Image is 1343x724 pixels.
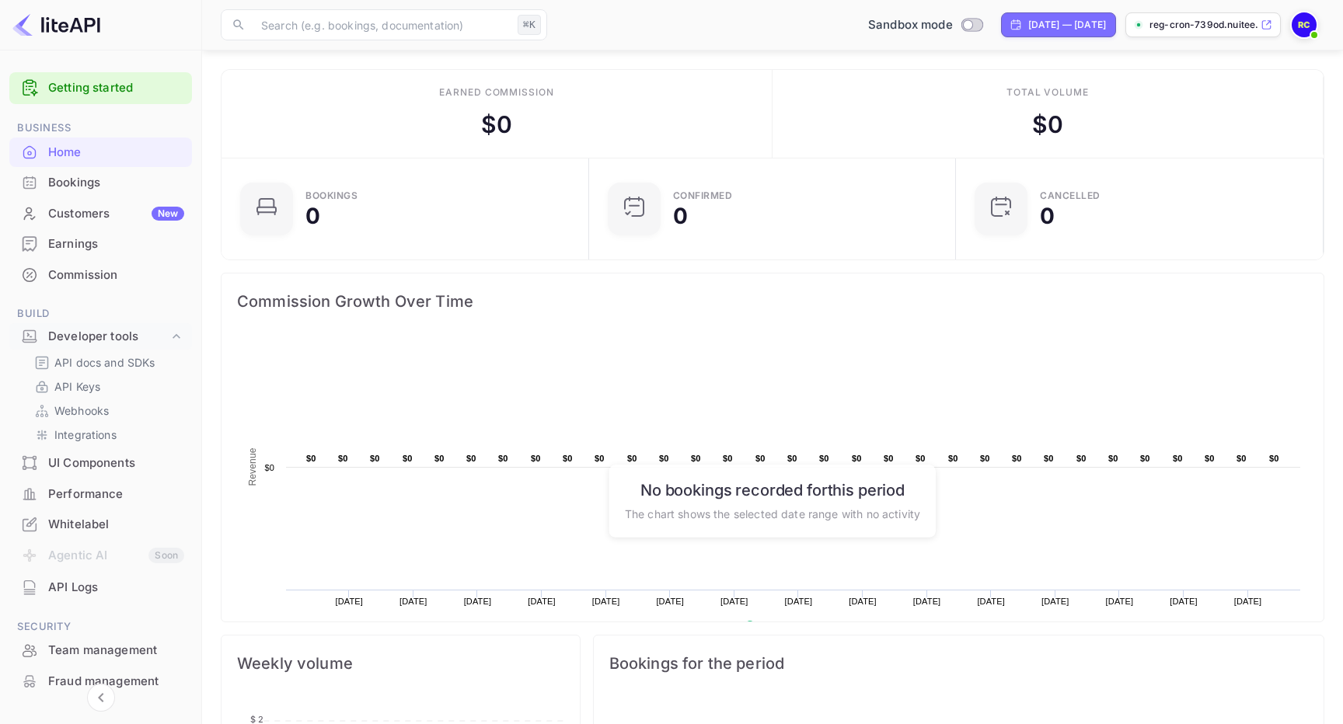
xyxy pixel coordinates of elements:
[1205,454,1215,463] text: $0
[152,207,184,221] div: New
[884,454,894,463] text: $0
[1076,454,1087,463] text: $0
[1237,454,1247,463] text: $0
[9,229,192,258] a: Earnings
[264,463,274,472] text: $0
[305,205,320,227] div: 0
[34,378,180,395] a: API Keys
[1006,85,1090,99] div: Total volume
[9,199,192,229] div: CustomersNew
[252,9,511,40] input: Search (e.g. bookings, documentation)
[12,12,100,37] img: LiteAPI logo
[868,16,953,34] span: Sandbox mode
[755,454,766,463] text: $0
[9,448,192,479] div: UI Components
[9,635,192,664] a: Team management
[563,454,573,463] text: $0
[9,573,192,603] div: API Logs
[785,597,813,606] text: [DATE]
[787,454,797,463] text: $0
[466,454,476,463] text: $0
[852,454,862,463] text: $0
[34,354,180,371] a: API docs and SDKs
[9,667,192,697] div: Fraud management
[1044,454,1054,463] text: $0
[403,454,413,463] text: $0
[9,305,192,322] span: Build
[237,289,1308,314] span: Commission Growth Over Time
[48,454,184,472] div: UI Components
[1040,191,1101,200] div: CANCELLED
[28,399,186,422] div: Webhooks
[464,597,492,606] text: [DATE]
[28,351,186,374] div: API docs and SDKs
[498,454,508,463] text: $0
[54,402,109,419] p: Webhooks
[9,510,192,538] a: Whitelabel
[1234,597,1262,606] text: [DATE]
[399,597,427,606] text: [DATE]
[54,354,155,371] p: API docs and SDKs
[673,191,733,200] div: Confirmed
[977,597,1005,606] text: [DATE]
[627,454,637,463] text: $0
[48,673,184,691] div: Fraud management
[673,205,688,227] div: 0
[1149,18,1258,32] p: reg-cron-739od.nuitee....
[9,667,192,695] a: Fraud management
[48,266,184,284] div: Commission
[659,454,669,463] text: $0
[1269,454,1279,463] text: $0
[48,144,184,162] div: Home
[9,260,192,291] div: Commission
[720,597,748,606] text: [DATE]
[48,642,184,660] div: Team management
[9,479,192,508] a: Performance
[916,454,926,463] text: $0
[9,72,192,104] div: Getting started
[948,454,958,463] text: $0
[625,505,920,521] p: The chart shows the selected date range with no activity
[9,479,192,510] div: Performance
[9,323,192,350] div: Developer tools
[370,454,380,463] text: $0
[1028,18,1106,32] div: [DATE] — [DATE]
[656,597,684,606] text: [DATE]
[691,454,701,463] text: $0
[9,137,192,166] a: Home
[1032,107,1063,142] div: $ 0
[9,260,192,289] a: Commission
[9,448,192,477] a: UI Components
[28,423,186,446] div: Integrations
[913,597,941,606] text: [DATE]
[819,454,829,463] text: $0
[595,454,605,463] text: $0
[9,573,192,601] a: API Logs
[48,174,184,192] div: Bookings
[247,447,258,486] text: Revenue
[9,199,192,228] a: CustomersNew
[87,684,115,712] button: Collapse navigation
[1170,597,1198,606] text: [DATE]
[1041,597,1069,606] text: [DATE]
[9,618,192,635] span: Security
[9,120,192,137] span: Business
[48,486,184,503] div: Performance
[1106,597,1134,606] text: [DATE]
[1140,454,1150,463] text: $0
[48,235,184,253] div: Earnings
[48,205,184,223] div: Customers
[9,168,192,198] div: Bookings
[439,85,554,99] div: Earned commission
[518,15,541,35] div: ⌘K
[9,229,192,259] div: Earnings
[48,579,184,597] div: API Logs
[760,621,800,632] text: Revenue
[592,597,620,606] text: [DATE]
[1292,12,1317,37] img: Reg Cron
[980,454,990,463] text: $0
[54,378,100,395] p: API Keys
[48,328,169,346] div: Developer tools
[48,79,184,97] a: Getting started
[1040,205,1055,227] div: 0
